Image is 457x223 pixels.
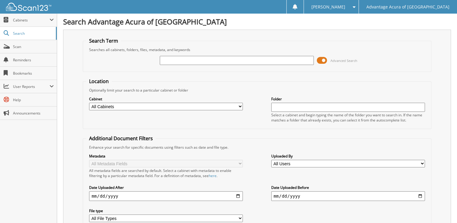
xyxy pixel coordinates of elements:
[13,44,54,49] span: Scan
[89,96,243,102] label: Cabinet
[89,168,243,178] div: All metadata fields are searched by default. Select a cabinet with metadata to enable filtering b...
[13,97,54,102] span: Help
[89,191,243,201] input: start
[86,47,428,52] div: Searches all cabinets, folders, files, metadata, and keywords
[86,88,428,93] div: Optionally limit your search to a particular cabinet or folder
[311,5,345,9] span: [PERSON_NAME]
[86,78,112,85] legend: Location
[6,3,51,11] img: scan123-logo-white.svg
[13,57,54,63] span: Reminders
[89,154,243,159] label: Metadata
[86,145,428,150] div: Enhance your search for specific documents using filters such as date and file type.
[271,154,425,159] label: Uploaded By
[271,185,425,190] label: Date Uploaded Before
[271,191,425,201] input: end
[427,194,457,223] iframe: Chat Widget
[209,173,217,178] a: here
[330,58,357,63] span: Advanced Search
[271,112,425,123] div: Select a cabinet and begin typing the name of the folder you want to search in. If the name match...
[89,208,243,213] label: File type
[86,37,121,44] legend: Search Term
[13,18,50,23] span: Cabinets
[366,5,449,9] span: Advantage Acura of [GEOGRAPHIC_DATA]
[63,17,451,27] h1: Search Advantage Acura of [GEOGRAPHIC_DATA]
[13,31,53,36] span: Search
[86,135,156,142] legend: Additional Document Filters
[13,84,50,89] span: User Reports
[13,111,54,116] span: Announcements
[89,185,243,190] label: Date Uploaded After
[271,96,425,102] label: Folder
[13,71,54,76] span: Bookmarks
